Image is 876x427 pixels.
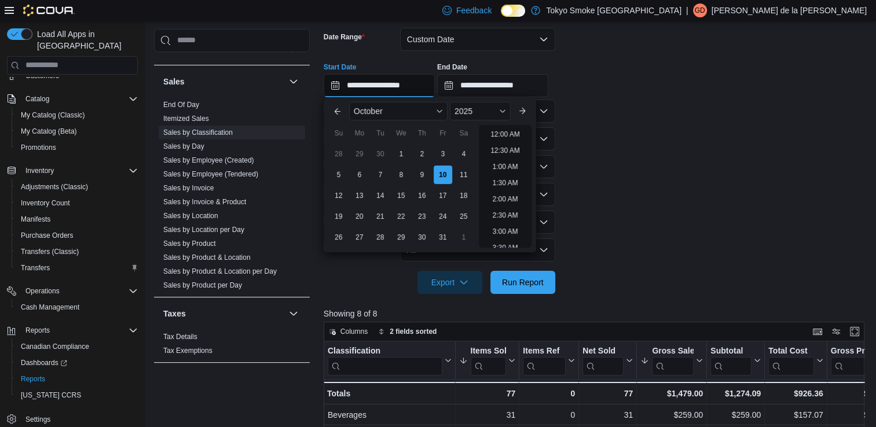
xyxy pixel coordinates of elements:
[371,207,390,226] div: day-21
[12,299,142,315] button: Cash Management
[350,228,369,246] div: day-27
[539,162,548,171] button: Open list of options
[163,170,258,179] span: Sales by Employee (Tendered)
[16,229,78,242] a: Purchase Orders
[455,165,473,184] div: day-11
[16,108,90,122] a: My Catalog (Classic)
[329,228,348,246] div: day-26
[16,261,54,275] a: Transfers
[163,253,251,262] span: Sales by Product & Location
[710,345,752,375] div: Subtotal
[392,165,410,184] div: day-8
[16,245,138,259] span: Transfers (Classic)
[371,228,390,246] div: day-28
[693,3,707,17] div: Giuseppe de la Rosa
[329,207,348,226] div: day-19
[163,267,277,275] a: Sales by Product & Location per Day
[21,323,138,337] span: Reports
[12,123,142,139] button: My Catalog (Beta)
[459,408,515,422] div: 31
[501,5,525,17] input: Dark Mode
[640,408,703,422] div: $259.00
[16,212,138,226] span: Manifests
[434,186,452,205] div: day-17
[413,207,431,226] div: day-23
[16,229,138,242] span: Purchase Orders
[324,74,435,97] input: Press the down key to enter a popover containing a calendar. Press the escape key to close the po...
[329,145,348,163] div: day-28
[582,345,624,356] div: Net Sold
[488,160,522,174] li: 1:00 AM
[539,106,548,116] button: Open list of options
[163,212,218,220] a: Sales by Location
[16,340,138,354] span: Canadian Compliance
[12,355,142,371] a: Dashboards
[373,325,441,338] button: 2 fields sorted
[392,145,410,163] div: day-1
[163,253,251,262] a: Sales by Product & Location
[163,76,284,87] button: Sales
[328,345,442,375] div: Classification
[16,196,75,210] a: Inventory Count
[163,308,186,319] h3: Taxes
[329,165,348,184] div: day-5
[328,408,452,422] div: Beverages
[163,225,244,234] span: Sales by Location per Day
[371,145,390,163] div: day-30
[163,281,242,290] span: Sales by Product per Day
[16,141,138,154] span: Promotions
[349,102,448,120] div: Button. Open the month selector. October is currently selected.
[154,330,310,362] div: Taxes
[350,145,369,163] div: day-29
[710,386,761,400] div: $1,274.09
[21,143,56,152] span: Promotions
[488,224,522,238] li: 3:00 AM
[12,195,142,211] button: Inventory Count
[455,228,473,246] div: day-1
[456,5,492,16] span: Feedback
[768,345,813,356] div: Total Cost
[470,345,506,356] div: Items Sold
[434,145,452,163] div: day-3
[16,196,138,210] span: Inventory Count
[163,184,214,192] a: Sales by Invoice
[16,180,93,194] a: Adjustments (Classic)
[25,166,54,175] span: Inventory
[2,91,142,107] button: Catalog
[21,284,138,298] span: Operations
[12,211,142,227] button: Manifests
[371,165,390,184] div: day-7
[12,107,142,123] button: My Catalog (Classic)
[768,408,823,422] div: $157.07
[2,163,142,179] button: Inventory
[163,240,216,248] a: Sales by Product
[287,75,300,89] button: Sales
[539,134,548,143] button: Open list of options
[2,410,142,427] button: Settings
[400,28,555,51] button: Custom Date
[21,342,89,351] span: Canadian Compliance
[582,408,633,422] div: 31
[12,244,142,260] button: Transfers (Classic)
[21,358,67,367] span: Dashboards
[16,124,138,138] span: My Catalog (Beta)
[16,356,138,370] span: Dashboards
[21,413,55,426] a: Settings
[640,386,703,400] div: $1,479.00
[12,371,142,387] button: Reports
[324,325,372,338] button: Columns
[434,165,452,184] div: day-10
[163,226,244,234] a: Sales by Location per Day
[392,124,410,142] div: We
[329,124,348,142] div: Su
[21,127,77,136] span: My Catalog (Beta)
[21,182,88,192] span: Adjustments (Classic)
[12,260,142,276] button: Transfers
[25,94,49,104] span: Catalog
[16,108,138,122] span: My Catalog (Classic)
[502,277,544,288] span: Run Report
[21,284,64,298] button: Operations
[21,215,50,224] span: Manifests
[2,322,142,338] button: Reports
